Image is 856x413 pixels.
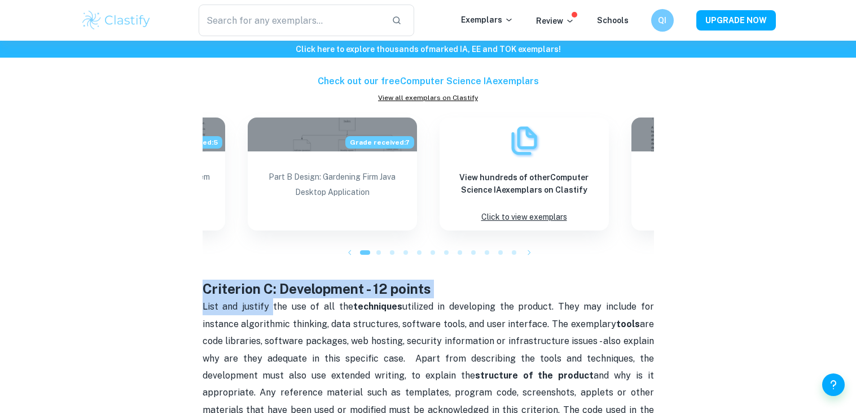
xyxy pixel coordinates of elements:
a: View all exemplars on Clastify [203,93,654,103]
a: Schools [597,16,629,25]
p: Click to view exemplars [481,210,567,225]
strong: techniques [353,301,402,312]
button: QI [651,9,674,32]
p: Review [536,15,574,27]
h6: Check out our free Computer Science IA exemplars [203,75,654,88]
h6: QI [656,14,669,27]
h6: View hundreds of other Computer Science IA exemplars on Clastify [449,171,600,196]
input: Search for any exemplars... [199,5,383,36]
img: Exemplars [507,124,541,158]
p: Part B Design: Gardening Firm Java Desktop Application [257,169,408,219]
a: Blog exemplar: LinguaKite (A-C, E, Appendix) [631,118,801,231]
span: Grade received: 7 [345,136,414,149]
button: UPGRADE NOW [696,10,776,31]
img: Clastify logo [81,9,152,32]
strong: structure of the product [475,370,594,381]
button: Help and Feedback [822,373,845,396]
strong: tools [616,319,640,329]
p: Exemplars [461,14,513,26]
h6: Click here to explore thousands of marked IA, EE and TOK exemplars ! [2,43,854,55]
a: ExemplarsView hundreds of otherComputer Science IAexemplars on ClastifyClick to view exemplars [440,118,609,231]
a: Blog exemplar: Part B Design: Gardening Firm Java DesktGrade received:7Part B Design: Gardening F... [248,118,417,231]
strong: Criterion C: Development - 12 points [203,281,431,297]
